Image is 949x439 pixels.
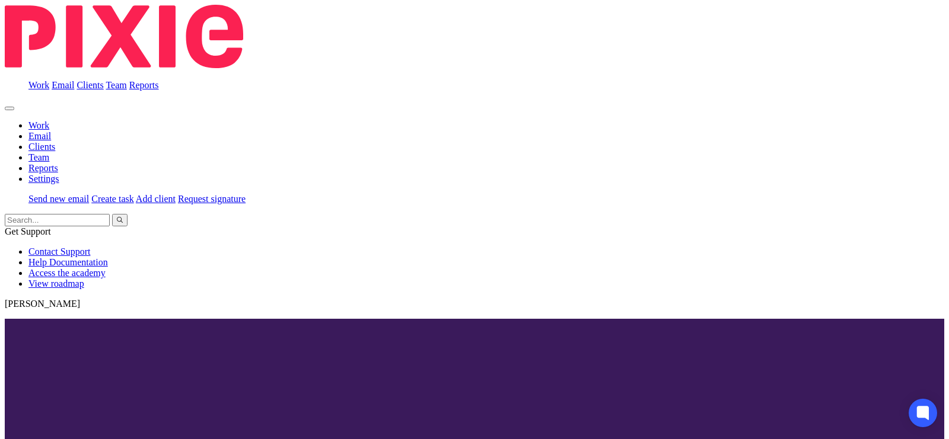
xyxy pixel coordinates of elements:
[28,174,59,184] a: Settings
[5,226,51,236] span: Get Support
[5,299,944,309] p: [PERSON_NAME]
[28,131,51,141] a: Email
[112,214,128,226] button: Search
[28,257,108,267] a: Help Documentation
[106,80,126,90] a: Team
[129,80,159,90] a: Reports
[77,80,103,90] a: Clients
[28,194,89,204] a: Send new email
[28,120,49,130] a: Work
[28,142,55,152] a: Clients
[28,268,106,278] a: Access the academy
[28,163,58,173] a: Reports
[5,214,110,226] input: Search
[5,5,243,68] img: Pixie
[28,278,84,289] a: View roadmap
[28,80,49,90] a: Work
[136,194,176,204] a: Add client
[28,152,49,162] a: Team
[52,80,74,90] a: Email
[91,194,134,204] a: Create task
[178,194,246,204] a: Request signature
[28,246,90,257] a: Contact Support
